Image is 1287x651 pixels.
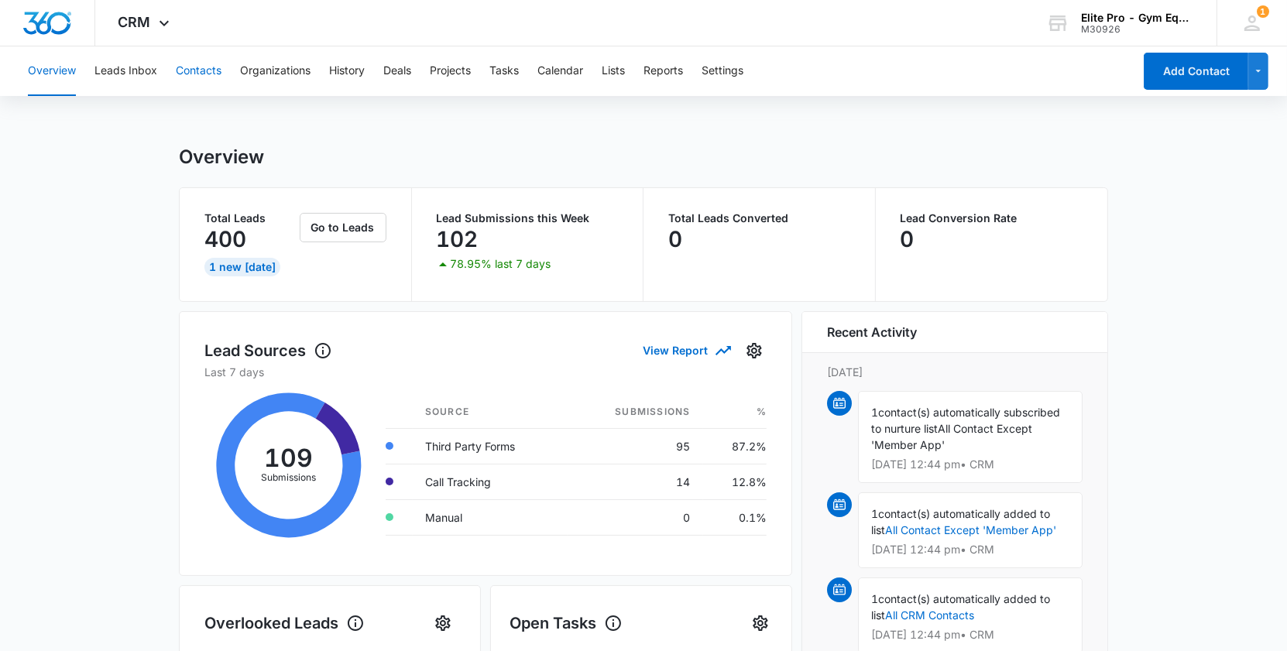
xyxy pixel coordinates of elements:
button: Tasks [489,46,519,96]
button: Go to Leads [300,213,386,242]
span: contact(s) automatically subscribed to nurture list [871,406,1060,435]
p: 0 [901,227,915,252]
button: Organizations [240,46,311,96]
td: 0 [568,499,703,535]
a: All Contact Except 'Member App' [885,523,1056,536]
button: Settings [742,338,767,363]
button: Leads Inbox [94,46,157,96]
button: Calendar [537,46,583,96]
button: Lists [602,46,625,96]
button: Settings [702,46,743,96]
span: 1 [871,507,878,520]
p: [DATE] 12:44 pm • CRM [871,459,1069,470]
span: All Contact Except 'Member App' [871,422,1032,451]
div: 1 New [DATE] [204,258,280,276]
h1: Overview [179,146,264,169]
th: % [703,396,767,429]
h1: Overlooked Leads [204,612,365,635]
button: Projects [430,46,471,96]
button: Deals [383,46,411,96]
td: Call Tracking [413,464,568,499]
p: 400 [204,227,246,252]
button: Contacts [176,46,221,96]
td: 95 [568,428,703,464]
button: Overview [28,46,76,96]
button: History [329,46,365,96]
div: account name [1081,12,1194,24]
td: 0.1% [703,499,767,535]
div: notifications count [1257,5,1269,18]
a: Go to Leads [300,221,386,234]
td: 87.2% [703,428,767,464]
p: Lead Submissions this Week [437,213,619,224]
h6: Recent Activity [827,323,917,341]
a: All CRM Contacts [885,608,974,622]
p: 0 [668,227,682,252]
th: Submissions [568,396,703,429]
td: 12.8% [703,464,767,499]
td: Third Party Forms [413,428,568,464]
td: Manual [413,499,568,535]
span: contact(s) automatically added to list [871,592,1050,622]
p: 78.95% last 7 days [451,259,551,269]
h1: Lead Sources [204,339,332,362]
p: [DATE] 12:44 pm • CRM [871,544,1069,555]
span: contact(s) automatically added to list [871,507,1050,536]
p: Total Leads Converted [668,213,850,224]
span: 1 [871,406,878,419]
p: Total Leads [204,213,297,224]
p: Last 7 days [204,364,767,380]
button: View Report [643,337,729,364]
td: 14 [568,464,703,499]
h1: Open Tasks [510,612,623,635]
button: Settings [431,611,455,636]
button: Settings [748,611,773,636]
div: account id [1081,24,1194,35]
span: 1 [871,592,878,605]
p: Lead Conversion Rate [901,213,1083,224]
p: [DATE] [827,364,1083,380]
span: CRM [118,14,151,30]
p: 102 [437,227,479,252]
span: 1 [1257,5,1269,18]
th: Source [413,396,568,429]
button: Add Contact [1144,53,1248,90]
button: Reports [643,46,683,96]
p: [DATE] 12:44 pm • CRM [871,629,1069,640]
